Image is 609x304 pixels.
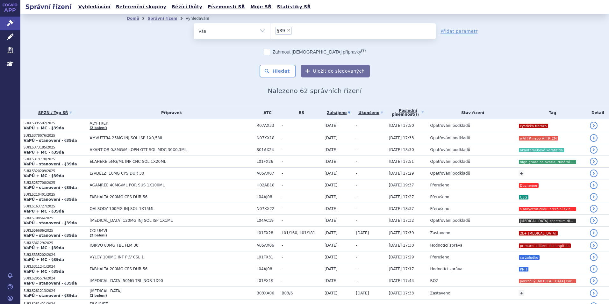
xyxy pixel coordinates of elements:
[282,206,321,211] span: -
[430,255,449,259] span: Přerušeno
[170,3,204,11] a: Běžící lhůty
[264,49,366,55] label: Zahrnout [DEMOGRAPHIC_DATA] přípravky
[257,123,279,128] span: R07AX33
[356,231,369,235] span: [DATE]
[257,183,279,187] span: H02AB18
[24,269,64,274] strong: VaPÚ + MC - §39da
[325,291,338,295] span: [DATE]
[127,16,139,21] a: Domů
[24,221,77,225] strong: VaPÚ - stanovení - §39da
[430,243,462,248] span: Hodnotící zpráva
[519,183,539,188] i: Duchenne
[24,169,86,173] p: SUKLS320209/2025
[257,267,279,271] span: L04AJ08
[590,289,598,297] a: detail
[325,231,338,235] span: [DATE]
[257,148,279,152] span: S01AX24
[24,246,64,250] strong: VaPÚ + MC - §39da
[76,3,112,11] a: Vyhledávání
[356,206,357,211] span: -
[20,2,76,11] h2: Správní řízení
[356,171,357,176] span: -
[257,243,279,248] span: A05AX06
[389,255,414,259] span: [DATE] 17:29
[86,106,253,119] th: Přípravek
[389,195,414,199] span: [DATE] 17:27
[282,183,321,187] span: -
[257,195,279,199] span: L04AJ08
[24,241,86,245] p: SUKLS36129/2025
[356,267,357,271] span: -
[90,243,249,248] span: IQIRVO 80MG TBL FLM 30
[257,171,279,176] span: A05AX07
[389,243,414,248] span: [DATE] 17:30
[24,209,64,214] strong: VaPÚ + MC - §39da
[90,294,107,297] a: (2 balení)
[325,148,338,152] span: [DATE]
[590,170,598,177] a: detail
[389,183,414,187] span: [DATE] 19:37
[24,281,77,286] strong: VaPÚ - stanovení - §39da
[282,267,321,271] span: -
[590,181,598,189] a: detail
[430,206,449,211] span: Přerušeno
[325,183,338,187] span: [DATE]
[90,206,249,211] span: QALSODY 100MG INJ SOL 1X15ML
[268,87,362,95] span: Nalezeno 62 správních řízení
[590,253,598,261] a: detail
[248,3,273,11] a: Moje SŘ
[24,126,64,130] strong: VaPÚ + MC - §39da
[356,255,357,259] span: -
[325,267,338,271] span: [DATE]
[282,243,321,248] span: -
[24,293,77,298] strong: VaPÚ - stanovení - §39da
[257,255,279,259] span: L01FX31
[325,243,338,248] span: [DATE]
[389,231,414,235] span: [DATE] 17:39
[275,3,312,11] a: Statistiky SŘ
[260,65,296,77] button: Hledat
[24,150,64,155] strong: VaPÚ + MC - §39da
[282,279,321,283] span: -
[590,205,598,213] a: detail
[24,134,86,138] p: SUKLS378076/2025
[257,159,279,164] span: L01FX26
[519,170,524,176] a: +
[356,218,357,223] span: -
[24,233,77,238] strong: VaPÚ - stanovení - §39da
[356,243,357,248] span: -
[356,291,369,295] span: [DATE]
[430,183,449,187] span: Přerušeno
[282,231,321,235] span: L01/160, L01/181
[90,121,249,126] span: ALYFTREK
[389,291,414,295] span: [DATE] 17:33
[257,291,279,295] span: B03XA06
[356,159,357,164] span: -
[24,197,77,202] strong: VaPÚ - stanovení - §39da
[590,122,598,129] a: detail
[325,279,338,283] span: [DATE]
[282,159,321,164] span: -
[24,108,86,117] a: SPZN / Typ SŘ
[24,174,64,178] strong: VaPÚ + MC - §39da
[389,159,414,164] span: [DATE] 17:51
[414,113,419,117] abbr: (?)
[389,123,414,128] span: [DATE] 17:50
[24,162,77,166] strong: VaPÚ - stanovení - §39da
[24,157,86,162] p: SUKLS319770/2025
[590,277,598,285] a: detail
[519,207,576,211] i: s amyotrofickou laterální sklerózou
[430,231,450,235] span: Zastaveno
[90,255,249,259] span: VYLOY 100MG INF PLV CSL 1
[325,218,338,223] span: [DATE]
[282,171,321,176] span: -
[389,136,414,140] span: [DATE] 17:33
[277,28,285,33] span: §39
[356,183,357,187] span: -
[325,136,338,140] span: [DATE]
[90,136,249,140] span: AMVUTTRA 25MG INJ SOL ISP 1X0,5ML
[90,183,249,187] span: AGAMREE 40MG/ML POR SUS 1X100ML
[389,206,414,211] span: [DATE] 18:37
[519,279,576,283] i: pokročilý [MEDICAL_DATA] karcinom dříve léčeni třemi nebo více TKi
[519,231,558,235] i: 2L+ [MEDICAL_DATA]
